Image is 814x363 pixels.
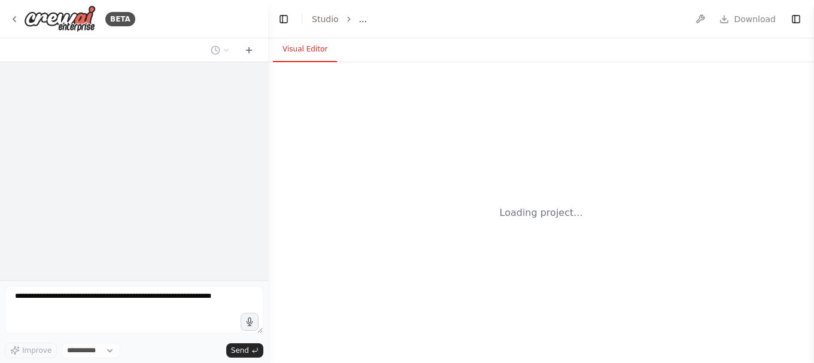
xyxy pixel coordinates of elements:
div: BETA [105,12,135,26]
button: Send [226,343,263,358]
a: Studio [312,14,339,24]
button: Click to speak your automation idea [241,313,259,331]
button: Switch to previous chat [206,43,235,57]
img: Logo [24,5,96,32]
button: Start a new chat [239,43,259,57]
button: Hide left sidebar [275,11,292,28]
button: Show right sidebar [788,11,804,28]
div: Loading project... [500,206,583,220]
button: Visual Editor [273,37,337,62]
span: ... [359,13,367,25]
span: Send [231,346,249,355]
button: Improve [5,343,57,358]
nav: breadcrumb [312,13,367,25]
span: Improve [22,346,51,355]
